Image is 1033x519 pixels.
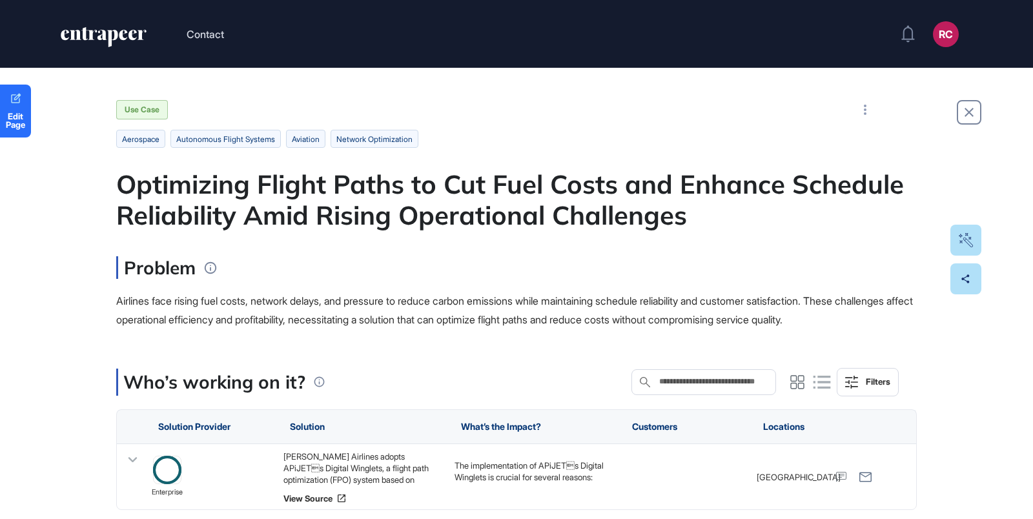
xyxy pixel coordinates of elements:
p: Who’s working on it? [123,369,305,396]
span: Solution Provider [158,422,230,432]
div: [PERSON_NAME] Airlines adopts APiJETs Digital Winglets, a flight path optimization (FPO) system ... [283,451,442,485]
span: [GEOGRAPHIC_DATA] [757,471,841,482]
li: aerospace [116,130,165,148]
p: The implementation of APiJETs Digital Winglets is crucial for several reasons: [455,460,613,483]
div: Use Case [116,100,168,119]
li: network optimization [331,130,418,148]
a: entrapeer-logo [59,27,148,52]
h3: Problem [116,256,196,279]
button: Filters [837,368,899,396]
span: Locations [763,422,804,432]
a: View Source [283,493,442,504]
li: autonomous flight systems [170,130,281,148]
span: enterprise [152,487,183,498]
div: Filters [866,376,890,387]
button: Contact [187,26,224,43]
span: Customers [632,422,677,432]
span: Solution [290,422,325,432]
span: Airlines face rising fuel costs, network delays, and pressure to reduce carbon emissions while ma... [116,294,913,326]
a: image [153,456,181,484]
li: Aviation [286,130,325,148]
span: What’s the Impact? [461,422,541,432]
div: Optimizing Flight Paths to Cut Fuel Costs and Enhance Schedule Reliability Amid Rising Operationa... [116,168,917,230]
button: RC [933,21,959,47]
